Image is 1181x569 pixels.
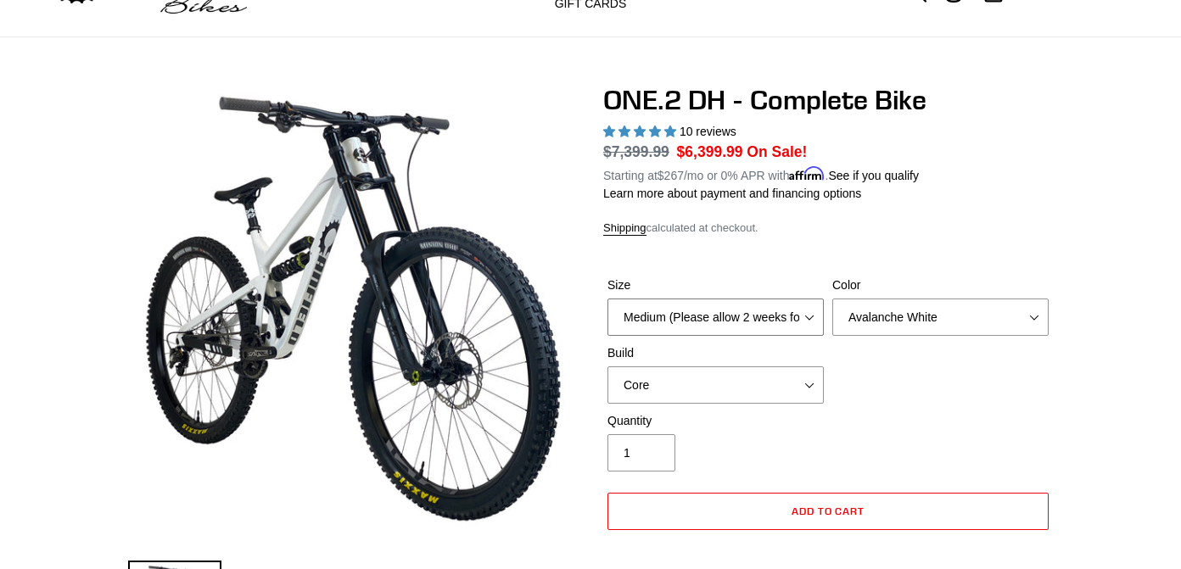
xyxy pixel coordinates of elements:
span: Add to cart [792,505,865,517]
label: Size [607,276,824,294]
span: On Sale! [747,141,807,163]
a: Shipping [603,221,646,236]
p: Starting at /mo or 0% APR with . [603,163,919,185]
s: $7,399.99 [603,143,669,160]
label: Build [607,344,824,362]
a: See if you qualify - Learn more about Affirm Financing (opens in modal) [828,169,919,182]
span: 10 reviews [680,125,736,138]
div: calculated at checkout. [603,220,1053,237]
label: Color [832,276,1049,294]
h1: ONE.2 DH - Complete Bike [603,84,1053,116]
span: $6,399.99 [677,143,743,160]
span: Affirm [789,166,825,181]
button: Add to cart [607,493,1049,530]
span: $267 [658,169,684,182]
a: Learn more about payment and financing options [603,187,861,200]
span: 5.00 stars [603,125,680,138]
label: Quantity [607,412,824,430]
